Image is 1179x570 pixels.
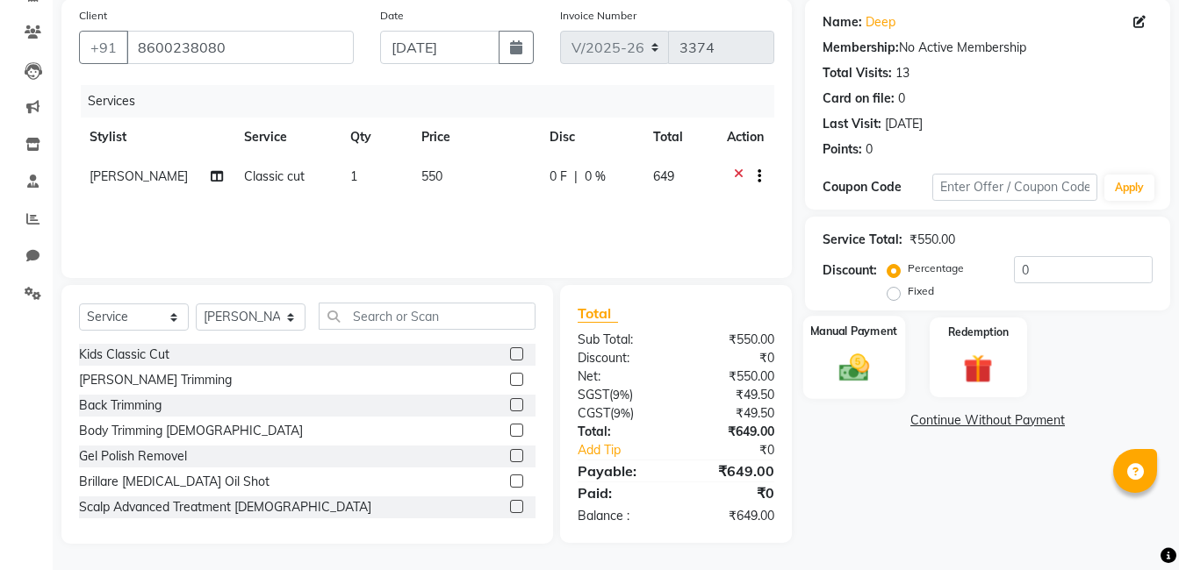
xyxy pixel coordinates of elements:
div: ( ) [564,404,676,423]
button: +91 [79,31,128,64]
a: Continue Without Payment [809,411,1167,430]
th: Service [234,118,340,157]
div: ₹550.00 [676,331,787,349]
div: ₹49.50 [676,404,787,423]
img: _gift.svg [954,351,1002,387]
div: ₹649.00 [676,423,787,441]
div: Balance : [564,507,676,525]
span: 0 % [585,167,606,186]
div: [PERSON_NAME] Trimming [79,371,232,389]
div: Discount: [564,349,676,367]
div: Payable: [564,460,676,481]
th: Action [716,118,774,157]
span: [PERSON_NAME] [90,168,188,184]
th: Total [643,118,716,157]
div: Name: [823,13,862,32]
div: Services [81,85,787,118]
div: ₹550.00 [909,231,955,249]
div: ₹649.00 [676,507,787,525]
label: Redemption [948,324,1009,340]
th: Disc [539,118,643,157]
span: 9% [613,388,629,402]
div: No Active Membership [823,39,1153,57]
div: Service Total: [823,231,902,249]
div: 0 [898,89,905,108]
label: Manual Payment [810,323,898,339]
div: Membership: [823,39,899,57]
div: Discount: [823,261,877,280]
div: Kids Classic Cut [79,346,169,364]
div: Total Visits: [823,64,892,82]
span: Classic cut [244,168,305,184]
div: Body Trimming [DEMOGRAPHIC_DATA] [79,422,303,440]
div: Scalp Advanced Treatment [DEMOGRAPHIC_DATA] [79,498,371,517]
div: Points: [823,140,862,159]
span: 9% [614,406,630,420]
label: Invoice Number [560,8,636,24]
div: Paid: [564,482,676,503]
span: Total [578,304,618,323]
label: Percentage [908,260,964,276]
img: _cash.svg [830,350,879,385]
div: ₹0 [676,482,787,503]
span: 1 [350,168,357,184]
a: Add Tip [564,441,694,460]
th: Stylist [79,118,234,157]
div: Gel Polish Removel [79,447,187,466]
label: Fixed [908,283,934,299]
label: Client [79,8,107,24]
div: ( ) [564,386,676,404]
span: 0 F [550,167,567,186]
div: ₹550.00 [676,367,787,386]
div: Brillare [MEDICAL_DATA] Oil Shot [79,473,270,491]
div: [DATE] [885,115,923,133]
div: Sub Total: [564,331,676,349]
div: 0 [866,140,873,159]
th: Qty [340,118,411,157]
div: ₹0 [694,441,787,460]
div: ₹49.50 [676,386,787,404]
span: | [574,167,578,186]
label: Date [380,8,404,24]
span: SGST [578,387,609,403]
div: Back Trimming [79,396,162,415]
div: Coupon Code [823,178,932,196]
div: Total: [564,423,676,441]
a: Deep [866,13,895,32]
input: Enter Offer / Coupon Code [932,174,1097,201]
span: 649 [653,168,674,184]
input: Search or Scan [319,303,536,330]
span: CGST [578,405,610,421]
div: Net: [564,367,676,386]
input: Search by Name/Mobile/Email/Code [126,31,354,64]
span: 550 [421,168,442,184]
div: ₹0 [676,349,787,367]
th: Price [411,118,539,157]
button: Apply [1104,175,1154,201]
div: ₹649.00 [676,460,787,481]
div: 13 [895,64,909,82]
div: Last Visit: [823,115,881,133]
div: Card on file: [823,89,895,108]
